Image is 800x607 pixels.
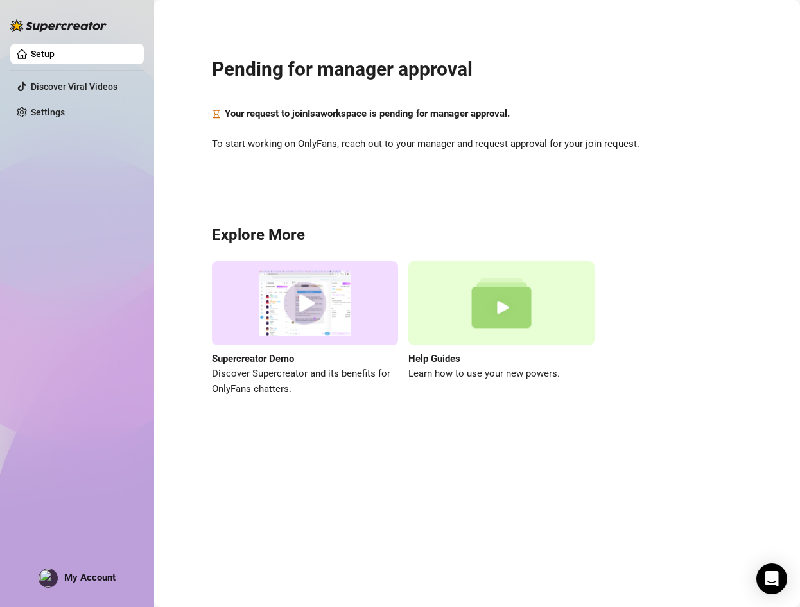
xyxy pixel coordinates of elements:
a: Help GuidesLearn how to use your new powers. [408,261,595,397]
span: Discover Supercreator and its benefits for OnlyFans chatters. [212,366,398,397]
img: profilePics%2FBp4fAHKyLOTzXQkEVDGH7yXTwgt2.jpeg [39,569,57,587]
span: To start working on OnlyFans, reach out to your manager and request approval for your join request. [212,137,742,152]
span: My Account [64,572,116,583]
span: hourglass [212,107,221,122]
strong: Supercreator Demo [212,353,294,364]
a: Supercreator DemoDiscover Supercreator and its benefits for OnlyFans chatters. [212,261,398,397]
a: Settings [31,107,65,117]
h3: Explore More [212,225,742,246]
a: Discover Viral Videos [31,81,117,92]
img: help guides [408,261,595,345]
span: Learn how to use your new powers. [408,366,595,382]
img: logo-BBDzfeDw.svg [10,19,107,32]
strong: Help Guides [408,353,460,364]
strong: Your request to join Isa workspace is pending for manager approval. [225,108,510,119]
a: Setup [31,49,55,59]
div: Open Intercom Messenger [756,563,787,594]
img: supercreator demo [212,261,398,345]
h2: Pending for manager approval [212,57,742,81]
